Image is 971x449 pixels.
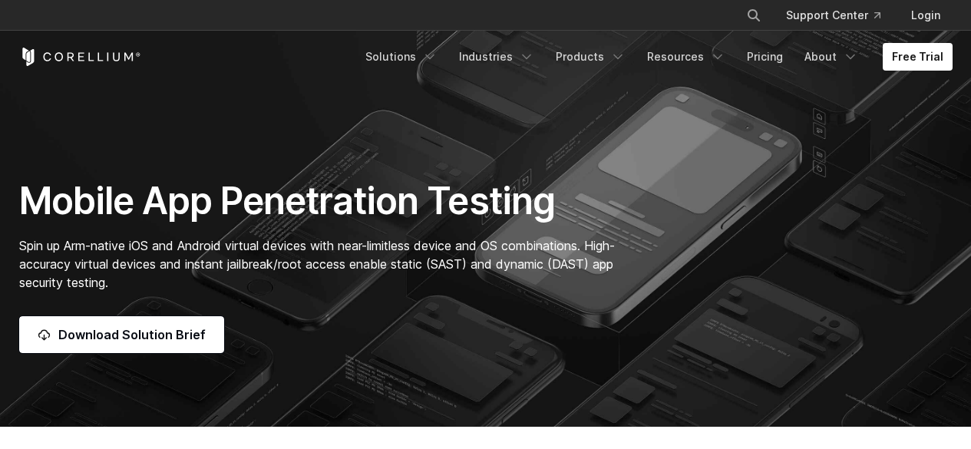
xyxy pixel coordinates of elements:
[899,2,953,29] a: Login
[638,43,735,71] a: Resources
[728,2,953,29] div: Navigation Menu
[740,2,768,29] button: Search
[19,238,615,290] span: Spin up Arm-native iOS and Android virtual devices with near-limitless device and OS combinations...
[883,43,953,71] a: Free Trial
[795,43,867,71] a: About
[356,43,447,71] a: Solutions
[19,48,141,66] a: Corellium Home
[738,43,792,71] a: Pricing
[450,43,543,71] a: Industries
[547,43,635,71] a: Products
[356,43,953,71] div: Navigation Menu
[58,325,206,344] span: Download Solution Brief
[774,2,893,29] a: Support Center
[19,178,631,224] h1: Mobile App Penetration Testing
[19,316,224,353] a: Download Solution Brief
